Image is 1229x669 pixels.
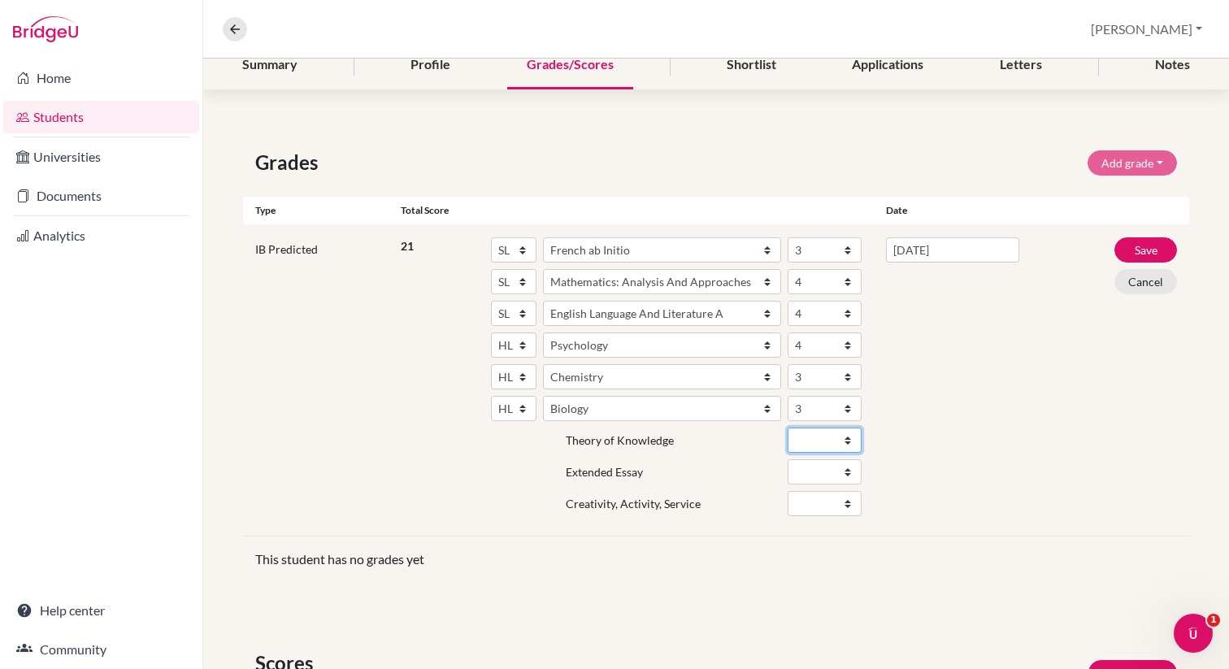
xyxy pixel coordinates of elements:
[1114,237,1177,263] button: Save
[13,16,78,42] img: Bridge-U
[874,203,1110,218] div: Date
[566,463,643,480] label: Extended Essay
[255,550,1177,569] p: This student has no grades yet
[1174,614,1213,653] iframe: Intercom live chat
[507,41,633,89] div: Grades/Scores
[255,148,324,177] span: Grades
[1088,150,1177,176] button: Add grade
[566,495,701,512] label: Creativity, Activity, Service
[401,203,874,218] div: Total score
[1207,614,1220,627] span: 1
[3,594,199,627] a: Help center
[980,41,1062,89] div: Letters
[391,41,470,89] div: Profile
[832,41,943,89] div: Applications
[3,180,199,212] a: Documents
[243,203,401,218] div: Type
[707,41,796,89] div: Shortlist
[886,237,1019,263] input: dd/mm/yyyy
[401,237,478,523] div: 21
[223,41,317,89] div: Summary
[566,432,674,449] label: Theory of Knowledge
[3,101,199,133] a: Students
[1084,14,1209,45] button: [PERSON_NAME]
[243,241,401,523] div: IB Predicted
[3,633,199,666] a: Community
[3,219,199,252] a: Analytics
[3,141,199,173] a: Universities
[1114,269,1177,294] button: Cancel
[1136,41,1209,89] div: Notes
[3,62,199,94] a: Home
